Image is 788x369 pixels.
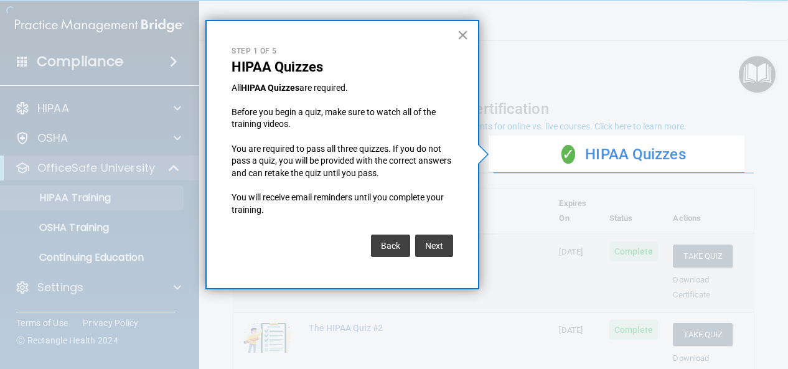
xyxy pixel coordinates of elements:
button: Next [415,235,453,257]
button: Close [457,25,469,45]
div: HIPAA Quizzes [494,136,754,174]
strong: HIPAA Quizzes [241,83,299,93]
p: You are required to pass all three quizzes. If you do not pass a quiz, you will be provided with ... [232,143,453,180]
button: Back [371,235,410,257]
span: are required. [299,83,348,93]
span: ✓ [561,145,575,164]
p: You will receive email reminders until you complete your training. [232,192,453,216]
p: HIPAA Quizzes [232,59,453,75]
p: Step 1 of 5 [232,46,453,57]
span: All [232,83,241,93]
p: Before you begin a quiz, make sure to watch all of the training videos. [232,106,453,131]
